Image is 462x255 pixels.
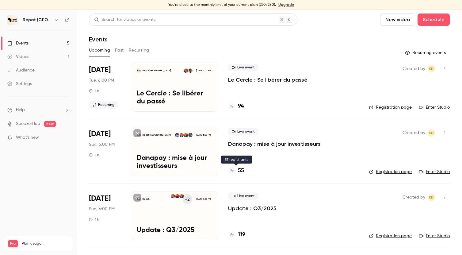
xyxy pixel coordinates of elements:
img: Mounir Telkass [184,133,188,137]
h1: Events [89,36,108,43]
div: Sep 28 Sun, 8:00 PM (Europe/Brussels) [89,191,121,240]
div: Settings [7,81,32,87]
h6: Repat [GEOGRAPHIC_DATA] [23,17,52,23]
span: What's new [16,134,39,141]
div: Sep 23 Tue, 8:00 PM (Europe/Paris) [89,63,121,112]
span: Sun, 5:00 PM [89,141,115,148]
button: Recurring [129,45,149,55]
a: 94 [228,102,244,110]
span: [DATE] [89,129,111,139]
span: Created by [403,194,425,201]
span: [DATE] [89,65,111,75]
span: [DATE] [89,194,111,203]
span: Kara Diaby [428,194,435,201]
span: Created by [403,65,425,72]
span: new [44,121,56,127]
button: Recurring events [402,48,450,58]
p: Repat [GEOGRAPHIC_DATA] [143,69,171,72]
h4: 94 [238,102,244,110]
img: Kara Diaby [184,68,188,73]
p: Le Cercle : Se libérer du passé [137,90,212,106]
div: +2 [182,194,193,205]
h4: 119 [238,231,245,239]
span: Kara Diaby [428,65,435,72]
img: Kara Diaby [171,194,175,198]
a: Update : Q3/2025 [228,205,277,212]
span: Tue, 6:00 PM [89,77,114,83]
span: Kara Diaby [428,129,435,137]
a: 119 [228,231,245,239]
img: Kara Diaby [179,133,184,137]
li: help-dropdown-opener [7,107,69,113]
button: Schedule [418,14,450,26]
span: Live event [228,64,258,71]
div: Videos [7,54,29,60]
span: Sun, 6:00 PM [89,206,115,212]
span: Help [16,107,25,113]
a: Danapay : mise à jour investisseursRepat [GEOGRAPHIC_DATA]Moussa DembeleMounir TelkassKara DiabyD... [131,127,218,176]
span: Pro [8,240,18,247]
div: Audience [7,67,35,73]
div: 1 h [89,217,99,222]
span: KD [429,194,434,201]
span: Live event [228,128,258,135]
p: Update : Q3/2025 [137,226,212,234]
span: [DATE] 6:00 PM [194,68,212,73]
h4: 55 [238,167,244,175]
button: New video [380,14,415,26]
span: [DATE] 5:00 PM [194,133,212,137]
div: Events [7,40,29,46]
div: Search for videos or events [94,17,155,23]
a: Registration page [369,169,412,175]
img: Repat Africa [8,15,17,25]
a: Upgrade [278,2,294,7]
a: Update : Q3/2025Repat [GEOGRAPHIC_DATA]+2Mounir TelkassFatoumata DiaKara Diaby[DATE] 6:00 PMUpdat... [131,191,218,240]
img: Oumou Diarisso [188,68,193,73]
span: KD [429,129,434,137]
a: Le Cercle : Se libérer du passéRepat [GEOGRAPHIC_DATA]Oumou DiarissoKara Diaby[DATE] 6:00 PMLe Ce... [131,63,218,112]
div: Sep 28 Sun, 7:00 PM (Europe/Paris) [89,127,121,176]
a: 55 [228,167,244,175]
div: 1 h [89,88,99,93]
div: 1 h [89,153,99,157]
p: Repat [GEOGRAPHIC_DATA] [143,133,171,137]
img: Le Cercle : Se libérer du passé [137,68,141,73]
iframe: Noticeable Trigger [62,135,69,141]
img: Fatoumata Dia [175,194,179,198]
a: Enter Studio [419,169,450,175]
button: Past [115,45,124,55]
a: Registration page [369,233,412,239]
a: Registration page [369,104,412,110]
p: Repat [GEOGRAPHIC_DATA] [143,198,170,201]
span: Recurring [89,101,118,109]
span: Plan usage [22,241,69,246]
a: SpeakerHub [16,121,40,127]
img: Mounir Telkass [180,194,184,198]
button: Upcoming [89,45,110,55]
span: Created by [403,129,425,137]
a: Enter Studio [419,233,450,239]
span: [DATE] 6:00 PM [194,197,212,201]
p: Danapay : mise à jour investisseurs [137,154,212,170]
img: Demba Dembele [175,133,179,137]
img: Moussa Dembele [188,133,193,137]
a: Enter Studio [419,104,450,110]
span: KD [429,65,434,72]
a: Danapay : mise à jour investisseurs [228,140,321,148]
a: Le Cercle : Se libérer du passé [228,76,307,83]
span: Live event [228,192,258,200]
